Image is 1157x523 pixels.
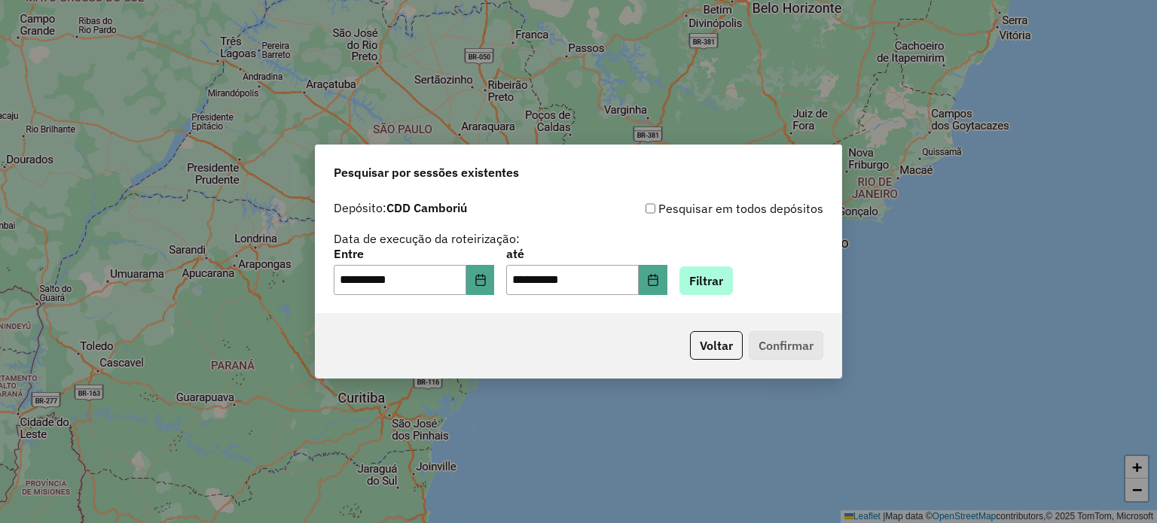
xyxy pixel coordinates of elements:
[578,199,823,217] div: Pesquisar em todos depósitos
[506,245,667,263] label: até
[639,265,667,295] button: Choose Date
[334,163,519,181] span: Pesquisar por sessões existentes
[334,199,467,217] label: Depósito:
[466,265,495,295] button: Choose Date
[679,266,733,295] button: Filtrar
[386,200,467,215] strong: CDD Camboriú
[690,331,743,360] button: Voltar
[334,230,520,248] label: Data de execução da roteirização:
[334,245,494,263] label: Entre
